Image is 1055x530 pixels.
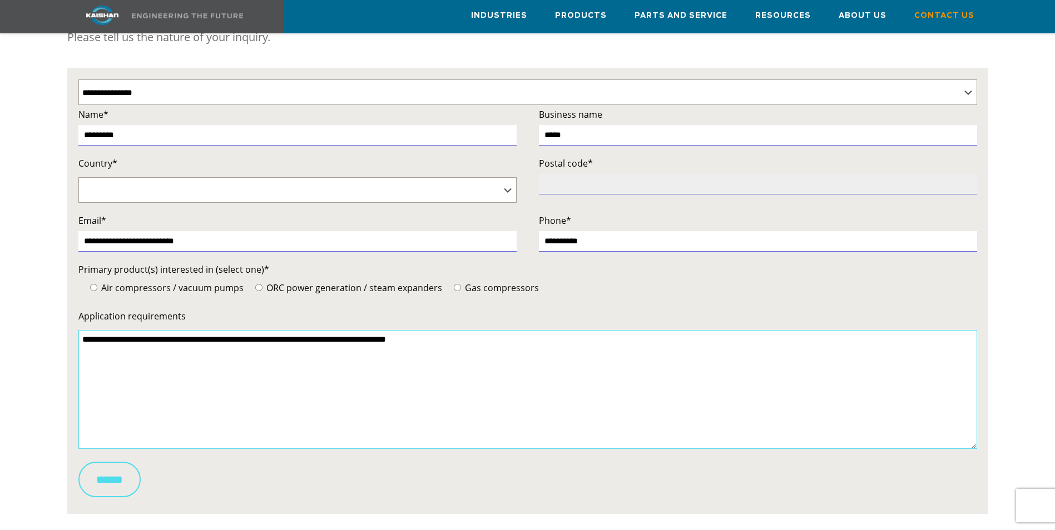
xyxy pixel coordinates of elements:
span: Contact Us [914,9,974,22]
span: Gas compressors [463,282,539,294]
input: Gas compressors [454,284,461,291]
a: About Us [839,1,886,31]
span: Industries [471,9,527,22]
label: Name* [78,107,517,122]
span: ORC power generation / steam expanders [264,282,442,294]
label: Phone* [539,213,977,228]
label: Country* [78,156,517,171]
input: Air compressors / vacuum pumps [90,284,97,291]
label: Application requirements [78,308,977,324]
label: Business name [539,107,977,122]
p: Please tell us the nature of your inquiry. [67,26,988,48]
span: Resources [755,9,811,22]
label: Postal code* [539,156,977,171]
span: Air compressors / vacuum pumps [99,282,244,294]
img: Engineering the future [132,13,243,18]
span: Parts and Service [635,9,727,22]
a: Resources [755,1,811,31]
span: Products [555,9,607,22]
form: Contact form [78,107,977,506]
img: kaishan logo [61,6,144,25]
a: Products [555,1,607,31]
a: Industries [471,1,527,31]
span: About Us [839,9,886,22]
a: Parts and Service [635,1,727,31]
a: Contact Us [914,1,974,31]
label: Email* [78,213,517,228]
input: ORC power generation / steam expanders [255,284,262,291]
